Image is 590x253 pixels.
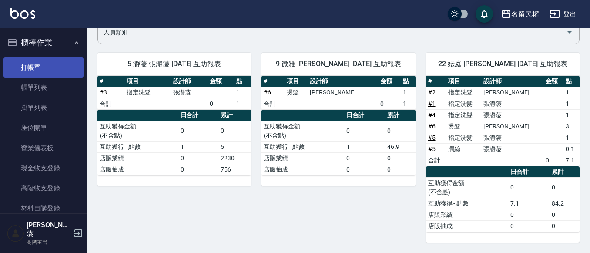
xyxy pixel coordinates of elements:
td: 互助獲得金額 (不含點) [261,121,344,141]
td: 0 [543,155,564,166]
th: 項目 [285,76,308,87]
td: 1 [563,87,580,98]
td: [PERSON_NAME] [481,87,543,98]
td: 0 [208,98,235,109]
td: 0 [344,152,386,164]
td: 7.1 [508,198,550,209]
td: 指定洗髮 [124,87,171,98]
td: 1 [563,132,580,143]
td: 店販業績 [261,152,344,164]
td: 潤絲 [446,143,481,155]
a: #6 [264,89,271,96]
td: 店販抽成 [97,164,178,175]
td: 2230 [218,152,251,164]
a: #4 [428,111,436,118]
td: 5 [218,141,251,152]
td: 店販抽成 [426,220,508,232]
td: 0 [550,209,580,220]
a: 材料自購登錄 [3,198,84,218]
table: a dense table [97,110,251,175]
th: 點 [234,76,251,87]
td: 合計 [97,98,124,109]
td: 84.2 [550,198,580,209]
td: 張瀞蓤 [481,132,543,143]
a: 打帳單 [3,57,84,78]
td: 合計 [261,98,285,109]
img: Logo [10,8,35,19]
th: 點 [401,76,415,87]
th: # [426,76,446,87]
th: 項目 [446,76,481,87]
td: 張瀞蓤 [481,143,543,155]
td: 0 [550,177,580,198]
td: 1 [344,141,386,152]
a: #2 [428,89,436,96]
th: 日合計 [344,110,386,121]
button: 名留民權 [497,5,543,23]
th: 項目 [124,76,171,87]
td: 0 [385,164,415,175]
td: 指定洗髮 [446,109,481,121]
td: 0 [508,177,550,198]
th: 設計師 [481,76,543,87]
button: Open [563,25,577,39]
td: 1 [234,98,251,109]
a: #6 [428,123,436,130]
td: 店販業績 [426,209,508,220]
a: #1 [428,100,436,107]
a: 帳單列表 [3,78,84,98]
td: 互助獲得 - 點數 [97,141,178,152]
th: # [261,76,285,87]
td: 3 [563,121,580,132]
td: 0 [218,121,251,141]
h5: [PERSON_NAME]蓤 [27,221,71,238]
table: a dense table [261,110,415,175]
th: 累計 [385,110,415,121]
td: 互助獲得 - 點數 [261,141,344,152]
td: 合計 [426,155,446,166]
td: 1 [401,98,415,109]
td: 7.1 [563,155,580,166]
td: 0 [178,121,219,141]
a: 高階收支登錄 [3,178,84,198]
th: 日合計 [178,110,219,121]
a: 現金收支登錄 [3,158,84,178]
th: 累計 [218,110,251,121]
td: 指定洗髮 [446,87,481,98]
a: 座位開單 [3,118,84,138]
th: 金額 [378,76,401,87]
td: [PERSON_NAME] [308,87,378,98]
td: 0 [385,121,415,141]
td: 1 [401,87,415,98]
td: 0 [385,152,415,164]
td: 0 [344,121,386,141]
td: 1 [178,141,219,152]
a: #3 [100,89,107,96]
td: 0.1 [563,143,580,155]
th: 金額 [208,76,235,87]
p: 高階主管 [27,238,71,246]
td: 張瀞蓤 [481,98,543,109]
img: Person [7,225,24,242]
td: 互助獲得 - 點數 [426,198,508,209]
td: 互助獲得金額 (不含點) [426,177,508,198]
th: 設計師 [308,76,378,87]
td: 0 [508,209,550,220]
span: 22 妘庭 [PERSON_NAME] [DATE] 互助報表 [436,60,569,68]
th: 點 [563,76,580,87]
input: 人員名稱 [101,25,563,40]
table: a dense table [97,76,251,110]
td: 0 [508,220,550,232]
td: 指定洗髮 [446,98,481,109]
th: 設計師 [171,76,208,87]
td: 1 [563,98,580,109]
button: 登出 [546,6,580,22]
td: 張瀞蓤 [481,109,543,121]
td: 1 [234,87,251,98]
td: 店販業績 [97,152,178,164]
th: 金額 [543,76,564,87]
td: 0 [344,164,386,175]
td: 指定洗髮 [446,132,481,143]
td: 燙髮 [285,87,308,98]
table: a dense table [261,76,415,110]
